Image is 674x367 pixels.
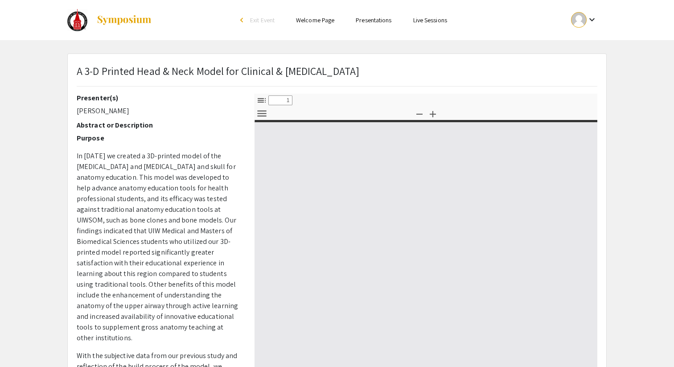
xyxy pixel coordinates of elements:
mat-icon: Expand account dropdown [587,14,597,25]
button: Zoom Out [412,107,427,120]
button: Zoom In [425,107,440,120]
a: Presentations [356,16,391,24]
p: In [DATE] we created a 3D-printed model of the [MEDICAL_DATA] and [MEDICAL_DATA] and skull for an... [77,151,241,343]
span: Exit Event [250,16,275,24]
a: Live Sessions [413,16,447,24]
div: arrow_back_ios [240,17,246,23]
a: Welcome Page [296,16,334,24]
strong: Purpose [77,133,104,143]
h2: Abstract or Description [77,121,241,129]
img: UIW Excellence Summit 2025 [67,9,87,31]
button: Expand account dropdown [562,10,607,30]
img: Symposium by ForagerOne [96,15,152,25]
iframe: Chat [7,327,38,360]
h2: Presenter(s) [77,94,241,102]
a: UIW Excellence Summit 2025 [67,9,152,31]
p: A 3-D Printed Head & Neck Model for Clinical & [MEDICAL_DATA] [77,63,359,79]
button: Toggle Sidebar [254,94,269,107]
input: Page [268,95,292,105]
p: [PERSON_NAME] [77,106,241,116]
button: Tools [254,107,269,120]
